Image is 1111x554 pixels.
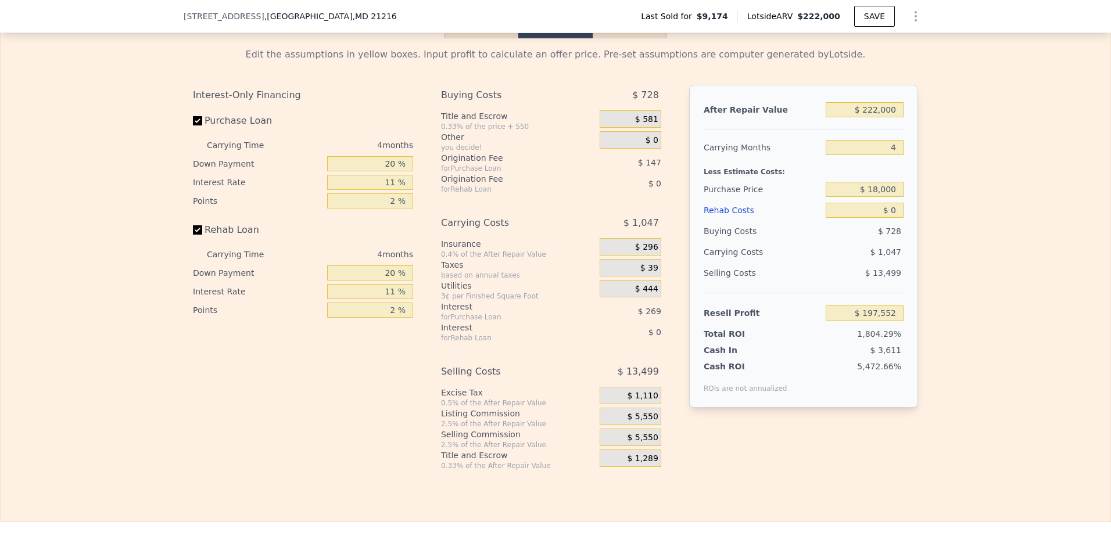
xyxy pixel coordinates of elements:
[441,152,571,164] div: Origination Fee
[865,268,901,278] span: $ 13,499
[857,329,901,339] span: 1,804.29%
[627,454,658,464] span: $ 1,289
[441,250,595,259] div: 0.4% of the After Repair Value
[704,328,776,340] div: Total ROI
[704,158,904,179] div: Less Estimate Costs:
[441,419,595,429] div: 2.5% of the After Repair Value
[704,200,821,221] div: Rehab Costs
[646,135,658,146] span: $ 0
[193,110,322,131] label: Purchase Loan
[441,143,595,152] div: you decide!
[441,449,595,461] div: Title and Escrow
[747,10,797,22] span: Lotside ARV
[441,271,595,280] div: based on annual taxes
[441,461,595,470] div: 0.33% of the After Repair Value
[635,284,658,294] span: $ 444
[441,173,571,185] div: Origination Fee
[441,122,595,131] div: 0.33% of the price + 550
[207,136,282,154] div: Carrying Time
[870,346,901,355] span: $ 3,611
[648,328,661,337] span: $ 0
[640,263,658,274] span: $ 39
[441,440,595,449] div: 2.5% of the After Repair Value
[632,85,659,106] span: $ 728
[193,85,413,106] div: Interest-Only Financing
[193,225,202,235] input: Rehab Loan
[441,322,571,333] div: Interest
[704,303,821,323] div: Resell Profit
[627,412,658,422] span: $ 5,550
[193,154,322,173] div: Down Payment
[441,361,571,382] div: Selling Costs
[207,245,282,264] div: Carrying Time
[441,301,571,312] div: Interest
[857,362,901,371] span: 5,472.66%
[184,10,264,22] span: [STREET_ADDRESS]
[704,361,787,372] div: Cash ROI
[264,10,397,22] span: , [GEOGRAPHIC_DATA]
[635,242,658,253] span: $ 296
[441,259,595,271] div: Taxes
[878,226,901,236] span: $ 728
[441,213,571,233] div: Carrying Costs
[441,185,571,194] div: for Rehab Loan
[441,429,595,440] div: Selling Commission
[704,137,821,158] div: Carrying Months
[441,85,571,106] div: Buying Costs
[193,173,322,192] div: Interest Rate
[193,192,322,210] div: Points
[441,292,595,301] div: 3¢ per Finished Square Foot
[704,262,821,283] div: Selling Costs
[635,114,658,125] span: $ 581
[854,6,895,27] button: SAVE
[193,220,322,240] label: Rehab Loan
[193,48,918,62] div: Edit the assumptions in yellow boxes. Input profit to calculate an offer price. Pre-set assumptio...
[193,264,322,282] div: Down Payment
[627,391,658,401] span: $ 1,110
[638,307,661,316] span: $ 269
[193,301,322,319] div: Points
[441,398,595,408] div: 0.5% of the After Repair Value
[697,10,728,22] span: $9,174
[618,361,659,382] span: $ 13,499
[638,158,661,167] span: $ 147
[704,221,821,242] div: Buying Costs
[627,433,658,443] span: $ 5,550
[193,282,322,301] div: Interest Rate
[648,179,661,188] span: $ 0
[623,213,659,233] span: $ 1,047
[352,12,396,21] span: , MD 21216
[641,10,697,22] span: Last Sold for
[441,280,595,292] div: Utilities
[441,333,571,343] div: for Rehab Loan
[704,99,821,120] div: After Repair Value
[441,312,571,322] div: for Purchase Loan
[441,238,595,250] div: Insurance
[441,164,571,173] div: for Purchase Loan
[870,247,901,257] span: $ 1,047
[441,110,595,122] div: Title and Escrow
[287,245,413,264] div: 4 months
[704,344,776,356] div: Cash In
[441,387,595,398] div: Excise Tax
[704,179,821,200] div: Purchase Price
[797,12,840,21] span: $222,000
[441,131,595,143] div: Other
[287,136,413,154] div: 4 months
[704,242,776,262] div: Carrying Costs
[904,5,927,28] button: Show Options
[193,116,202,125] input: Purchase Loan
[704,372,787,393] div: ROIs are not annualized
[441,408,595,419] div: Listing Commission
